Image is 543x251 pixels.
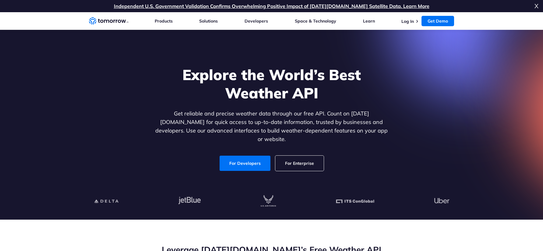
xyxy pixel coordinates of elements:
[401,19,414,24] a: Log In
[154,65,389,102] h1: Explore the World’s Best Weather API
[114,3,429,9] a: Independent U.S. Government Validation Confirms Overwhelming Positive Impact of [DATE][DOMAIN_NAM...
[199,18,218,24] a: Solutions
[154,109,389,143] p: Get reliable and precise weather data through our free API. Count on [DATE][DOMAIN_NAME] for quic...
[220,156,270,171] a: For Developers
[295,18,336,24] a: Space & Technology
[421,16,454,26] a: Get Demo
[89,16,129,26] a: Home link
[245,18,268,24] a: Developers
[363,18,375,24] a: Learn
[155,18,173,24] a: Products
[275,156,324,171] a: For Enterprise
